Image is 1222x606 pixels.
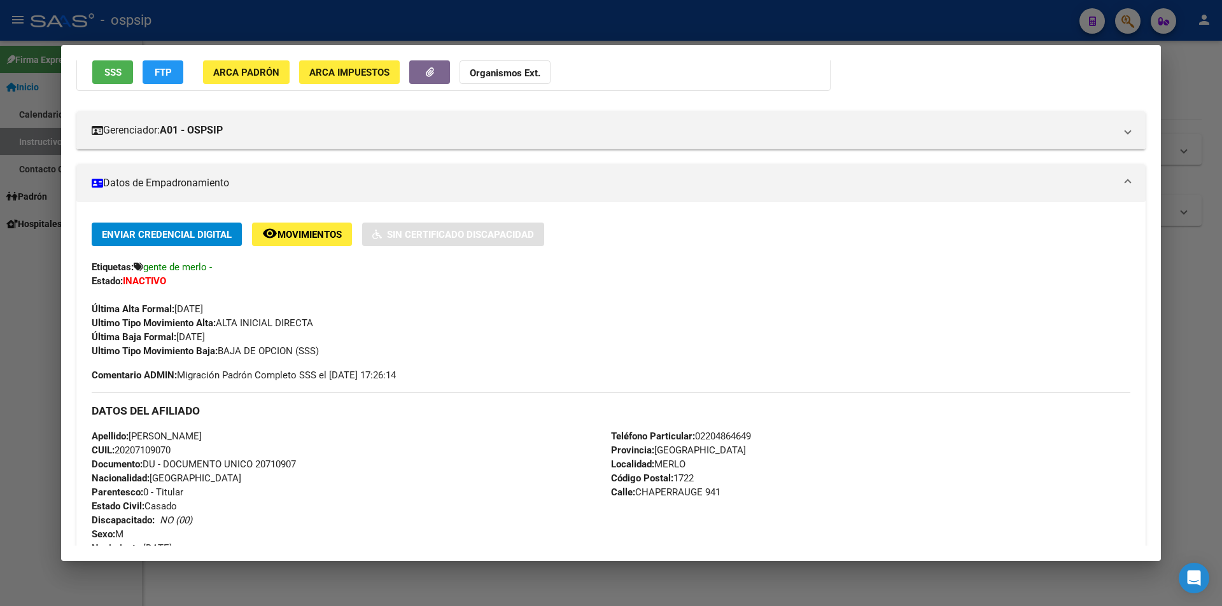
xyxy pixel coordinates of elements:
span: DU - DOCUMENTO UNICO 20710907 [92,458,296,470]
span: Migración Padrón Completo SSS el [DATE] 17:26:14 [92,368,396,382]
strong: Parentesco: [92,486,143,498]
button: Movimientos [252,223,352,246]
button: FTP [143,60,183,84]
h3: DATOS DEL AFILIADO [92,404,1130,418]
span: 02204864649 [611,430,751,442]
span: ALTA INICIAL DIRECTA [92,317,313,329]
span: Enviar Credencial Digital [102,229,232,240]
button: Sin Certificado Discapacidad [362,223,544,246]
mat-expansion-panel-header: Gerenciador:A01 - OSPSIP [76,111,1146,149]
span: [GEOGRAPHIC_DATA] [611,444,746,456]
mat-panel-title: Gerenciador: [92,123,1115,138]
div: Open Intercom Messenger [1179,563,1209,593]
strong: Ultimo Tipo Movimiento Baja: [92,345,218,357]
span: Sin Certificado Discapacidad [387,229,534,240]
strong: A01 - OSPSIP [160,123,223,138]
span: SSS [104,67,122,78]
span: 1722 [611,472,694,484]
span: FTP [155,67,172,78]
button: SSS [92,60,133,84]
span: CHAPERRAUGE 941 [611,486,720,498]
span: MERLO [611,458,685,470]
strong: Etiquetas: [92,261,134,273]
strong: Última Alta Formal: [92,303,174,315]
button: Organismos Ext. [460,60,551,84]
strong: Localidad: [611,458,654,470]
strong: Última Baja Formal: [92,331,176,343]
strong: Ultimo Tipo Movimiento Alta: [92,317,216,329]
strong: Calle: [611,486,635,498]
strong: Estado: [92,275,123,287]
strong: CUIL: [92,444,115,456]
span: Casado [92,500,177,512]
strong: Teléfono Particular: [611,430,695,442]
span: [DATE] [92,331,205,343]
mat-expansion-panel-header: Datos de Empadronamiento [76,164,1146,202]
mat-panel-title: Datos de Empadronamiento [92,176,1115,191]
span: 0 - Titular [92,486,183,498]
button: ARCA Padrón [203,60,290,84]
span: [PERSON_NAME] [92,430,202,442]
span: M [92,528,123,540]
strong: Discapacitado: [92,514,155,526]
span: 20207109070 [92,444,171,456]
span: BAJA DE OPCION (SSS) [92,345,319,357]
strong: Organismos Ext. [470,67,540,79]
strong: Apellido: [92,430,129,442]
strong: Sexo: [92,528,115,540]
strong: Provincia: [611,444,654,456]
button: Enviar Credencial Digital [92,223,242,246]
strong: Estado Civil: [92,500,144,512]
strong: Nacionalidad: [92,472,150,484]
span: gente de merlo - [143,261,212,273]
button: ARCA Impuestos [299,60,400,84]
span: ARCA Impuestos [309,67,390,78]
span: [DATE] [92,542,172,554]
span: [DATE] [92,303,203,315]
strong: INACTIVO [123,275,166,287]
span: Movimientos [277,229,342,240]
span: ARCA Padrón [213,67,279,78]
strong: Documento: [92,458,143,470]
mat-icon: remove_red_eye [262,226,277,241]
strong: Código Postal: [611,472,673,484]
i: NO (00) [160,514,192,526]
strong: Nacimiento: [92,542,143,554]
span: [GEOGRAPHIC_DATA] [92,472,241,484]
strong: Comentario ADMIN: [92,369,177,381]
